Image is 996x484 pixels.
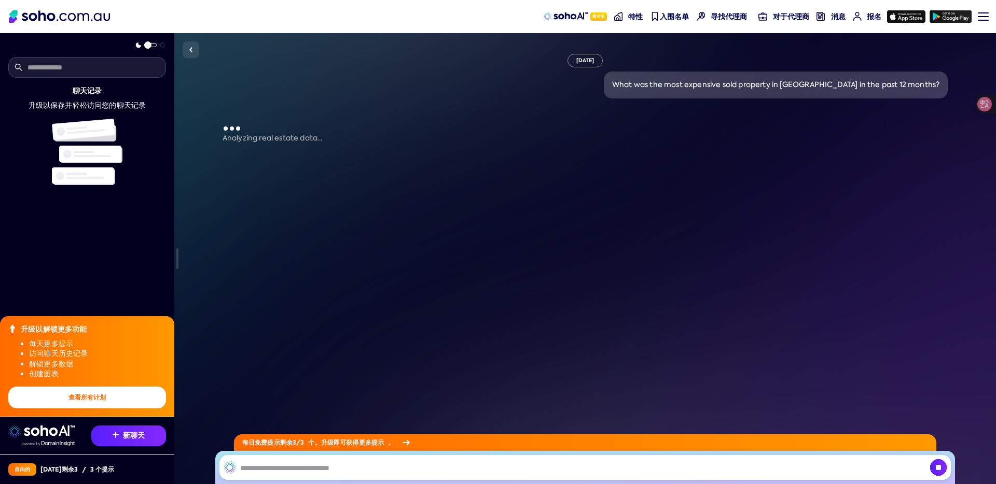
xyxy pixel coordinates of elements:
[651,12,659,21] img: 候选名单导航图标
[223,133,948,144] p: Analyzing real estate data...
[8,387,166,408] button: 查看所有计划
[90,465,114,474] font: 3 个提示
[308,438,314,447] font: 个
[930,459,947,476] img: 发送图标
[697,12,706,21] img: 查找代理图标
[8,425,75,438] img: sohoai 徽标
[123,430,145,440] font: 新聊天
[52,119,122,185] img: 聊天记录插图
[242,438,305,447] font: 每日免费提示剩余3/3
[612,80,939,90] div: What was the most expensive sold property in [GEOGRAPHIC_DATA] in the past 12 months?
[73,86,102,96] font: 聊天记录
[628,11,643,22] font: 特性
[817,12,825,21] img: 新闻导航图标
[29,359,73,368] font: 解锁更多数据
[113,432,119,438] img: 推荐图标
[74,465,78,474] font: 3
[887,10,925,23] img: 应用商店图标
[40,465,74,474] font: [DATE]剩余
[224,461,236,474] img: SohoAI 标志黑色
[21,324,87,334] font: 升级以解锁更多功能
[930,459,947,476] button: Cancel request
[853,12,862,21] img: 代理导航图标
[82,465,86,474] font: /
[831,11,846,22] font: 消息
[388,438,394,447] font: 。
[21,441,75,446] img: 数据由 Domain Insight 提供
[592,14,605,19] font: 测试版
[403,440,410,445] img: 箭头图标
[9,10,110,23] img: 苏荷区标志
[711,11,747,22] font: 寻找代理商
[8,324,17,333] img: 升级图标
[91,425,166,446] button: 新聊天
[29,339,73,348] font: 每天更多提示
[867,11,881,22] font: 报名
[614,12,623,21] img: 属性导航图标
[29,101,146,110] font: 升级以保存并轻松访问您的聊天记录
[15,465,30,473] font: 自由的
[29,349,88,358] font: 访问聊天历史记录
[660,11,689,22] font: 入围名单
[930,10,972,23] img: 谷歌播放图标
[185,44,197,56] img: 侧边栏切换图标
[543,12,587,21] img: sohoAI 徽标
[29,369,59,378] font: 创建图表
[568,54,603,67] div: [DATE]
[68,393,106,402] font: 查看所有计划
[773,11,809,22] font: 对于代理商
[315,438,384,447] font: 。升级即可获得更多提示
[758,12,767,21] img: 代理导航图标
